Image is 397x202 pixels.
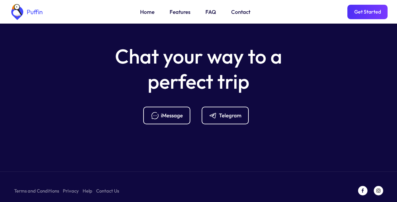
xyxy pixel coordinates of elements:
a: home [9,4,43,20]
a: Help [83,187,92,195]
a: Get Started [347,5,388,19]
a: Contact Us [96,187,119,195]
a: Privacy [63,187,79,195]
a: FAQ [205,8,216,16]
div: Telegram [219,112,242,119]
h5: Chat your way to a perfect trip [104,44,293,94]
a: Telegram [202,107,254,124]
a: iMessage [143,107,195,124]
div: Puffin [25,9,43,15]
a: Features [170,8,190,16]
a: Contact [231,8,250,16]
a: Terms and Conditions [14,187,59,195]
div: iMessage [161,112,183,119]
a: Home [140,8,155,16]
